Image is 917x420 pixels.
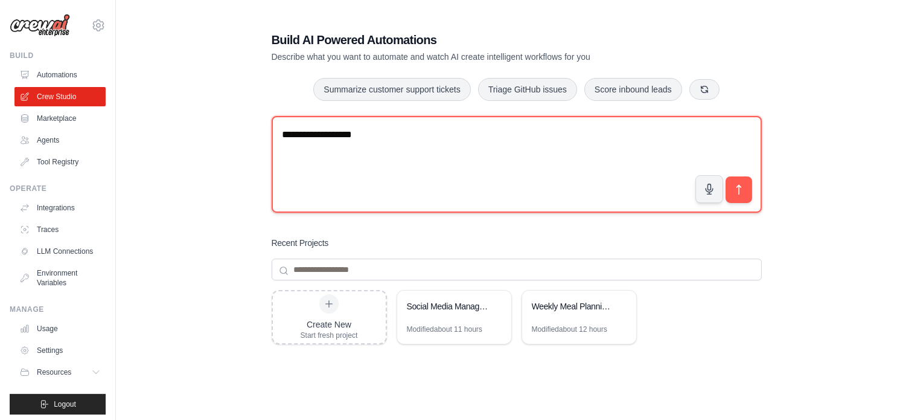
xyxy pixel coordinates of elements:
[14,198,106,218] a: Integrations
[14,65,106,85] a: Automations
[532,325,607,334] div: Modified about 12 hours
[14,87,106,106] a: Crew Studio
[478,78,577,101] button: Triage GitHub issues
[584,78,682,101] button: Score inbound leads
[14,319,106,338] a: Usage
[407,300,490,312] div: Social Media Management & Analytics Automation
[272,237,329,249] h3: Recent Projects
[301,331,358,340] div: Start fresh project
[10,394,106,415] button: Logout
[14,131,106,150] a: Agents
[313,78,470,101] button: Summarize customer support tickets
[10,51,106,60] div: Build
[10,184,106,193] div: Operate
[37,367,71,377] span: Resources
[14,363,106,382] button: Resources
[272,31,677,48] h1: Build AI Powered Automations
[532,300,615,312] div: Weekly Meal Planning Assistant
[10,14,70,37] img: Logo
[301,318,358,331] div: Create New
[14,263,106,292] a: Environment Variables
[14,242,106,261] a: LLM Connections
[857,362,917,420] iframe: Chat Widget
[14,152,106,172] a: Tool Registry
[14,341,106,360] a: Settings
[689,79,720,100] button: Get new suggestions
[10,305,106,314] div: Manage
[54,399,76,409] span: Logout
[407,325,482,334] div: Modified about 11 hours
[695,175,723,203] button: Click to speak your automation idea
[14,109,106,128] a: Marketplace
[272,51,677,63] p: Describe what you want to automate and watch AI create intelligent workflows for you
[14,220,106,239] a: Traces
